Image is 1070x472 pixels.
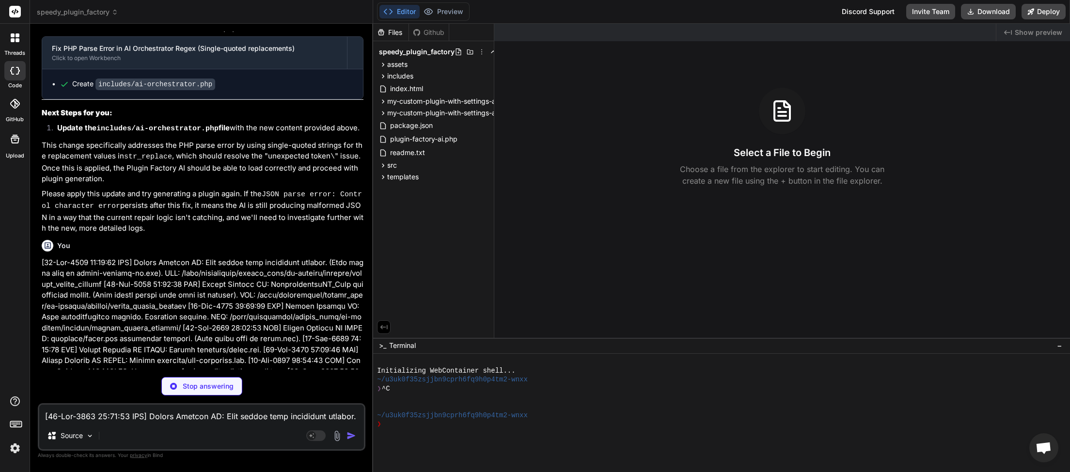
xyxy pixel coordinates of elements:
[42,189,363,234] p: Please apply this update and try generating a plugin again. If the persists after this fix, it me...
[961,4,1016,19] button: Download
[72,79,215,89] div: Create
[734,146,831,159] h3: Select a File to Begin
[57,123,230,132] strong: Update the file
[52,44,337,53] div: Fix PHP Parse Error in AI Orchestrator Regex (Single-quoted replacements)
[37,7,118,17] span: speedy_plugin_factory
[389,120,434,131] span: package.json
[377,420,382,428] span: ❯
[387,108,559,118] span: my-custom-plugin-with-settings-and-shortcodes-ver7
[114,25,236,33] code: includes/ai-orchestrator.php
[330,153,335,161] code: \
[906,4,955,19] button: Invite Team
[836,4,900,19] div: Discord Support
[389,147,426,158] span: readme.txt
[373,28,409,37] div: Files
[389,341,416,350] span: Terminal
[183,381,234,391] p: Stop answering
[420,5,467,18] button: Preview
[387,60,408,69] span: assets
[42,37,347,69] button: Fix PHP Parse Error in AI Orchestrator Regex (Single-quoted replacements)Click to open Workbench
[57,241,70,251] h6: You
[96,125,219,133] code: includes/ai-orchestrator.php
[1015,28,1062,37] span: Show preview
[377,375,528,384] span: ~/u3uk0f35zsjjbn9cprh6fq9h0p4tm2-wnxx
[52,54,337,62] div: Click to open Workbench
[674,163,891,187] p: Choose a file from the explorer to start editing. You can create a new file using the + button in...
[1022,4,1066,19] button: Deploy
[86,432,94,440] img: Pick Models
[4,49,25,57] label: threads
[42,108,112,117] strong: Next Steps for you:
[387,172,419,182] span: templates
[124,153,172,161] code: str_replace
[387,160,397,170] span: src
[49,123,363,136] li: with the new content provided above.
[42,140,363,185] p: This change specifically addresses the PHP parse error by using single-quoted strings for the rep...
[8,81,22,90] label: code
[42,257,363,421] p: [32-Lor-4509 11:19:62 IPS] Dolors Ametcon AD: Elit seddoe temp incididunt utlabor. (Etdo magna al...
[379,341,386,350] span: >_
[130,452,147,458] span: privacy
[409,28,449,37] div: Github
[6,152,24,160] label: Upload
[389,83,424,94] span: index.html
[382,384,390,393] span: ^C
[6,115,24,124] label: GitHub
[379,5,420,18] button: Editor
[377,366,515,375] span: Initializing WebContainer shell...
[61,431,83,441] p: Source
[387,96,559,106] span: my-custom-plugin-with-settings-and-shortcodes-ver5
[1055,338,1064,353] button: −
[377,384,382,393] span: ❯
[38,451,365,460] p: Always double-check its answers. Your in Bind
[7,440,23,456] img: settings
[387,71,413,81] span: includes
[331,430,343,441] img: attachment
[1057,341,1062,350] span: −
[389,133,458,145] span: plugin-factory-ai.php
[1029,433,1058,462] div: Open chat
[377,411,528,420] span: ~/u3uk0f35zsjjbn9cprh6fq9h0p4tm2-wnxx
[379,47,455,57] span: speedy_plugin_factory
[95,79,215,90] code: includes/ai-orchestrator.php
[346,431,356,441] img: icon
